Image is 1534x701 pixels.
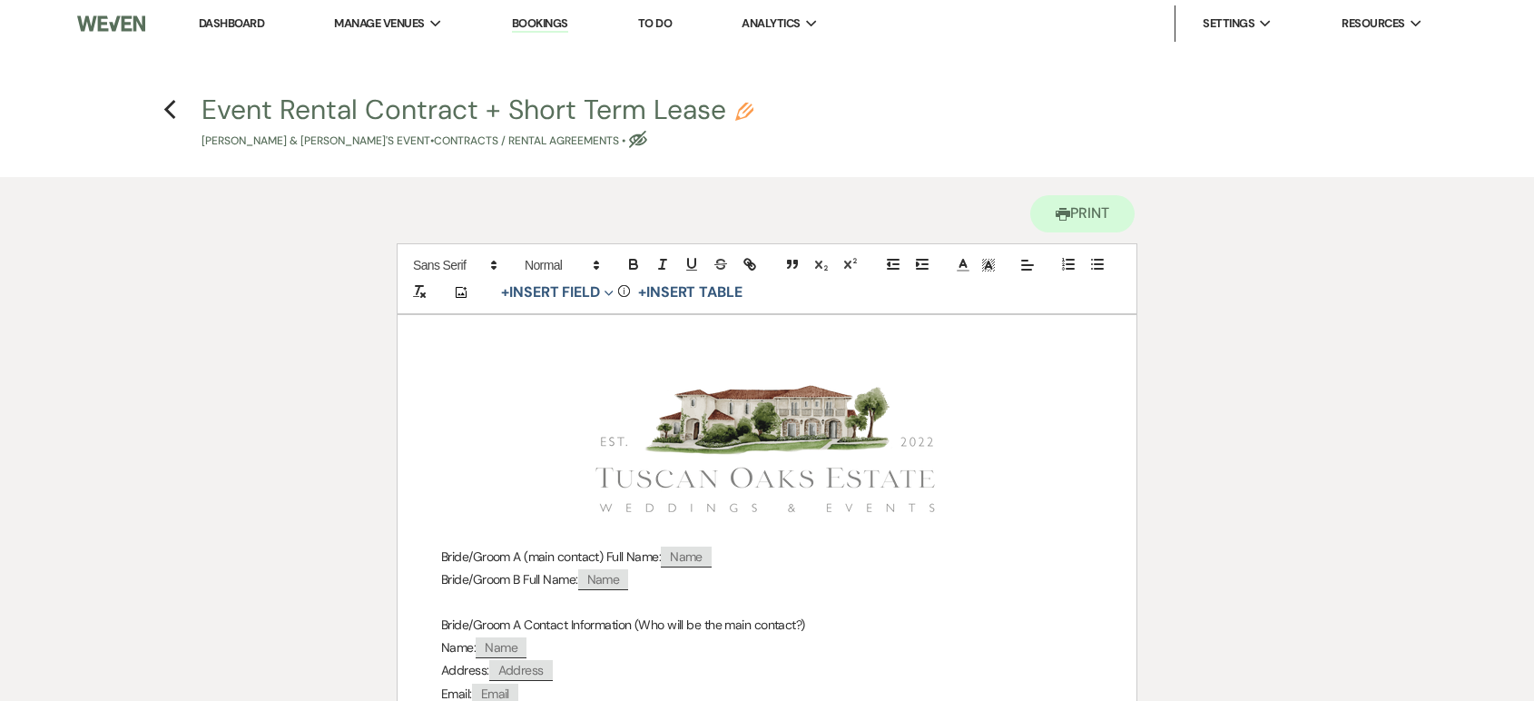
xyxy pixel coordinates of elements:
span: Settings [1203,15,1254,33]
a: Bookings [512,15,568,33]
img: tuscan-oaks-logo.png [585,376,949,522]
span: + [638,285,646,300]
span: Analytics [742,15,800,33]
button: +Insert Table [632,281,749,303]
a: Dashboard [199,15,264,31]
span: Header Formats [516,254,605,276]
a: To Do [638,15,672,31]
p: Bride/Groom A Contact Information (Who will be the main contact?) [441,614,1093,637]
button: Event Rental Contract + Short Term Lease[PERSON_NAME] & [PERSON_NAME]'s Event•Contracts / Rental ... [202,96,753,150]
span: Name [578,569,629,590]
button: Print [1030,195,1135,232]
span: Manage Venues [334,15,424,33]
p: Name: [441,637,1093,659]
p: [PERSON_NAME] & [PERSON_NAME]'s Event • Contracts / Rental Agreements • [202,133,753,150]
span: Name [476,637,526,658]
span: Text Color [950,254,976,276]
span: Resources [1342,15,1404,33]
p: Address: [441,659,1093,682]
img: Weven Logo [77,5,146,43]
p: Bride/Groom B Full Name: [441,568,1093,591]
span: Address [489,660,553,681]
span: Alignment [1015,254,1040,276]
p: Bride/Groom A (main contact) Full Name: [441,546,1093,568]
span: Name [661,547,712,568]
button: Insert Field [495,281,620,303]
span: + [501,285,509,300]
span: Text Background Color [976,254,1001,276]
